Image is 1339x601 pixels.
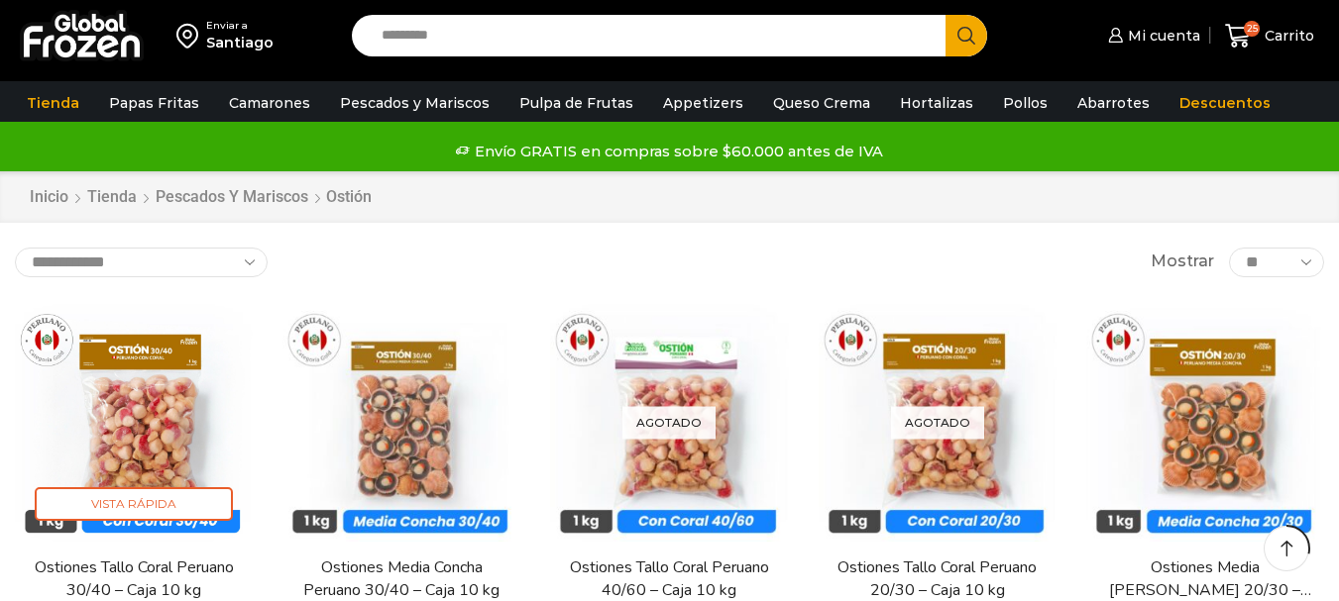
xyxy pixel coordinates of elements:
[1260,26,1314,46] span: Carrito
[206,19,274,33] div: Enviar a
[1244,21,1260,37] span: 25
[29,186,372,209] nav: Breadcrumb
[176,19,206,52] img: address-field-icon.svg
[99,84,209,122] a: Papas Fritas
[1170,84,1281,122] a: Descuentos
[219,84,320,122] a: Camarones
[763,84,880,122] a: Queso Crema
[946,15,987,56] button: Search button
[15,248,268,277] select: Pedido de la tienda
[891,406,984,439] p: Agotado
[86,186,138,209] a: Tienda
[29,186,69,209] a: Inicio
[622,406,716,439] p: Agotado
[155,186,309,209] a: Pescados y Mariscos
[1220,13,1319,59] a: 25 Carrito
[35,487,233,522] span: Vista Rápida
[17,84,89,122] a: Tienda
[326,187,372,206] h1: Ostión
[890,84,983,122] a: Hortalizas
[1151,250,1214,273] span: Mostrar
[206,33,274,52] div: Santiago
[509,84,643,122] a: Pulpa de Frutas
[1067,84,1160,122] a: Abarrotes
[1103,16,1200,55] a: Mi cuenta
[1123,26,1200,46] span: Mi cuenta
[330,84,500,122] a: Pescados y Mariscos
[993,84,1058,122] a: Pollos
[653,84,753,122] a: Appetizers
